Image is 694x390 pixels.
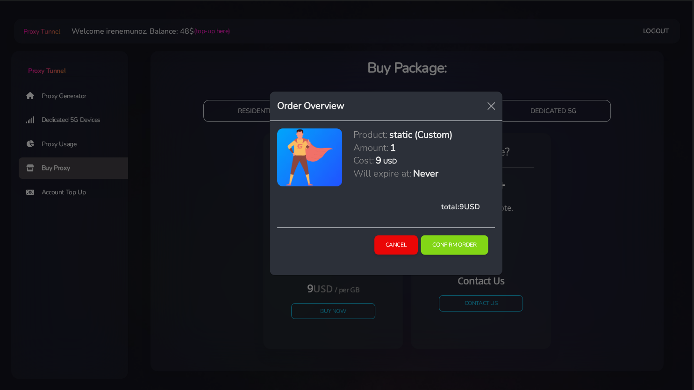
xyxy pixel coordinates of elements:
span: 9 [459,202,464,212]
button: Close [484,99,499,113]
h5: Cost: [353,154,374,167]
h6: USD [383,157,397,166]
button: Cancel [374,235,418,255]
h5: 1 [390,142,396,154]
h5: Product: [353,128,387,141]
button: Confirm Order [421,235,488,255]
h5: Order Overview [277,99,344,113]
h5: Amount: [353,142,388,154]
span: total: USD [441,202,480,212]
h5: 9 [376,154,381,167]
h5: static (Custom) [389,128,452,141]
iframe: Webchat Widget [556,237,682,378]
h5: Never [413,167,438,180]
h5: Will expire at: [353,167,411,180]
img: antenna.png [285,128,334,186]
